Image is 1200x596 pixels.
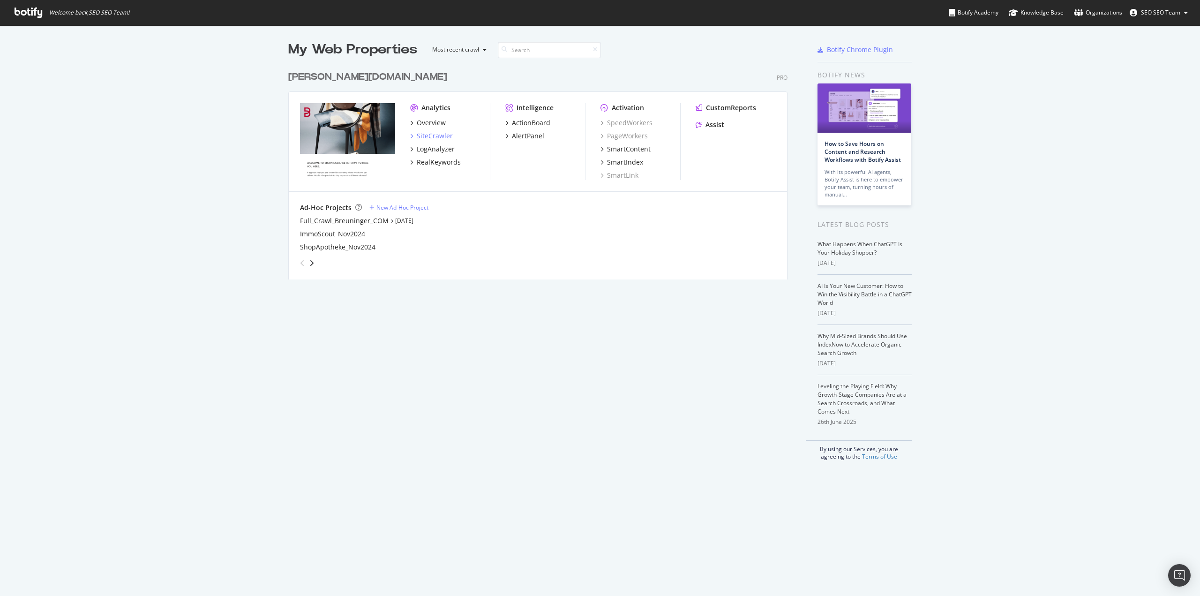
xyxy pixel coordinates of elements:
[825,168,904,198] div: With its powerful AI agents, Botify Assist is here to empower your team, turning hours of manual…
[817,282,912,307] a: AI Is Your New Customer: How to Win the Visibility Battle in a ChatGPT World
[806,440,912,460] div: By using our Services, you are agreeing to the
[395,217,413,225] a: [DATE]
[300,203,352,212] div: Ad-Hoc Projects
[417,118,446,128] div: Overview
[288,70,451,84] a: [PERSON_NAME][DOMAIN_NAME]
[410,131,453,141] a: SiteCrawler
[410,118,446,128] a: Overview
[300,229,365,239] a: ImmoScout_Nov2024
[825,140,901,164] a: How to Save Hours on Content and Research Workflows with Botify Assist
[817,45,893,54] a: Botify Chrome Plugin
[300,216,389,226] a: Full_Crawl_Breuninger_COM
[498,42,601,58] input: Search
[369,204,428,211] a: New Ad-Hoc Project
[376,204,428,211] div: New Ad-Hoc Project
[696,120,724,129] a: Assist
[949,8,998,17] div: Botify Academy
[1141,8,1180,16] span: SEO SEO Team
[607,158,643,167] div: SmartIndex
[300,103,395,179] img: breuninger.com
[607,144,651,154] div: SmartContent
[827,45,893,54] div: Botify Chrome Plugin
[817,259,912,267] div: [DATE]
[1009,8,1064,17] div: Knowledge Base
[288,59,795,279] div: grid
[862,453,897,460] a: Terms of Use
[696,103,756,113] a: CustomReports
[432,47,479,53] div: Most recent crawl
[600,118,652,128] a: SpeedWorkers
[300,242,375,252] a: ShopApotheke_Nov2024
[288,70,447,84] div: [PERSON_NAME][DOMAIN_NAME]
[817,240,902,257] a: What Happens When ChatGPT Is Your Holiday Shopper?
[505,131,544,141] a: AlertPanel
[600,158,643,167] a: SmartIndex
[417,131,453,141] div: SiteCrawler
[817,219,912,230] div: Latest Blog Posts
[517,103,554,113] div: Intelligence
[512,131,544,141] div: AlertPanel
[288,40,417,59] div: My Web Properties
[296,256,308,271] div: angle-left
[817,418,912,426] div: 26th June 2025
[421,103,450,113] div: Analytics
[777,74,787,82] div: Pro
[600,144,651,154] a: SmartContent
[1168,564,1191,587] div: Open Intercom Messenger
[512,118,550,128] div: ActionBoard
[1074,8,1122,17] div: Organizations
[612,103,644,113] div: Activation
[1122,5,1195,20] button: SEO SEO Team
[817,70,912,80] div: Botify news
[417,158,461,167] div: RealKeywords
[817,309,912,317] div: [DATE]
[600,131,648,141] a: PageWorkers
[505,118,550,128] a: ActionBoard
[417,144,455,154] div: LogAnalyzer
[49,9,129,16] span: Welcome back, SEO SEO Team !
[706,103,756,113] div: CustomReports
[600,171,638,180] a: SmartLink
[705,120,724,129] div: Assist
[817,83,911,133] img: How to Save Hours on Content and Research Workflows with Botify Assist
[308,258,315,268] div: angle-right
[410,144,455,154] a: LogAnalyzer
[817,359,912,368] div: [DATE]
[425,42,490,57] button: Most recent crawl
[817,332,907,357] a: Why Mid-Sized Brands Should Use IndexNow to Accelerate Organic Search Growth
[410,158,461,167] a: RealKeywords
[817,382,907,415] a: Leveling the Playing Field: Why Growth-Stage Companies Are at a Search Crossroads, and What Comes...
